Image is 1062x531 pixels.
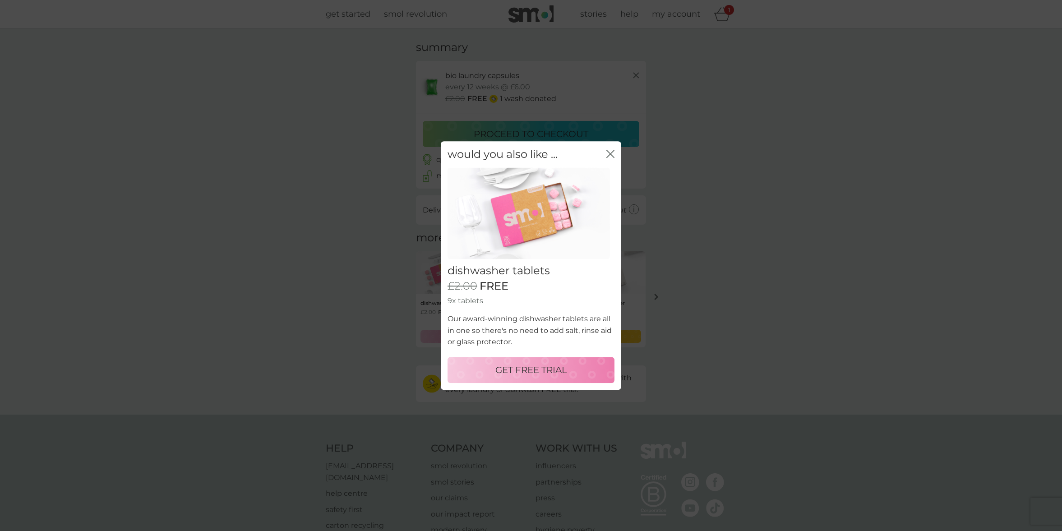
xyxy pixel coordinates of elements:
[448,313,614,348] p: Our award-winning dishwasher tablets are all in one so there's no need to add salt, rinse aid or ...
[448,357,614,383] button: GET FREE TRIAL
[448,280,477,293] span: £2.00
[448,264,614,277] h2: dishwasher tablets
[495,363,567,377] p: GET FREE TRIAL
[480,280,508,293] span: FREE
[448,148,558,161] h2: would you also like ...
[606,150,614,159] button: close
[448,295,614,307] p: 9x tablets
